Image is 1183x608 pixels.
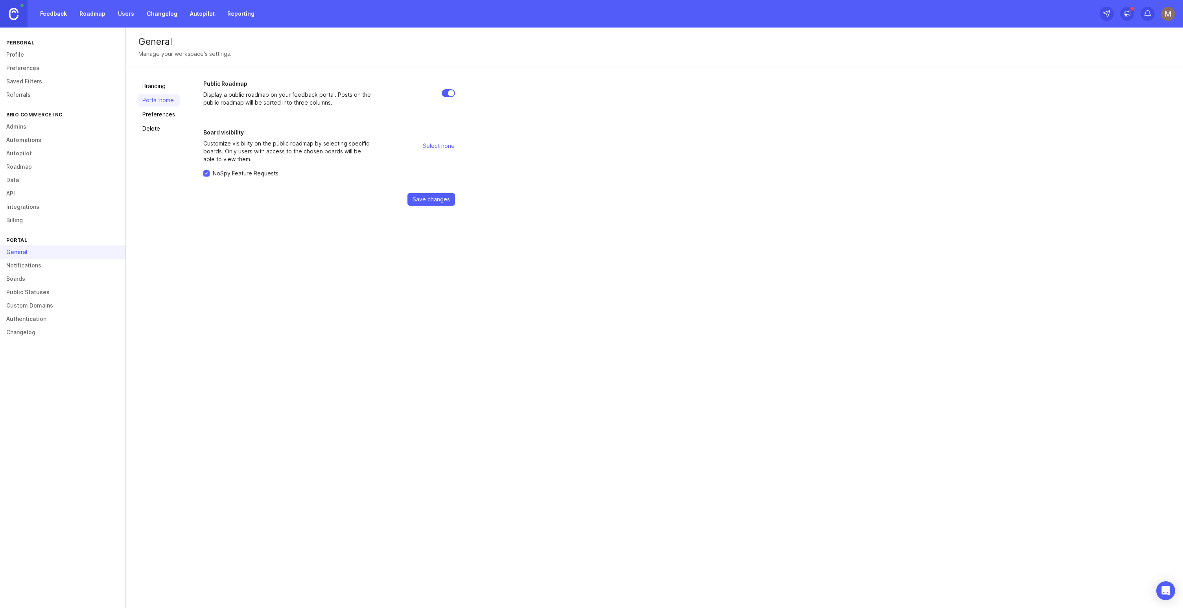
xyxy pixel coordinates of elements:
a: Users [113,7,139,21]
a: Feedback [35,7,72,21]
div: General [138,37,1170,46]
div: Manage your workspace's settings. [138,50,232,58]
button: Save changes [407,193,455,206]
img: Mauricio André Cinelli [1161,7,1175,21]
a: Delete [138,122,180,135]
a: Portal home [138,94,180,107]
a: Roadmap [75,7,110,21]
div: Open Intercom Messenger [1156,581,1175,600]
span: NoSpy Feature Requests [213,170,278,177]
p: Display a public roadmap on your feedback portal. Posts on the public roadmap will be sorted into... [203,91,373,107]
a: Autopilot [185,7,219,21]
p: Customize visibility on the public roadmap by selecting specific boards. Only users with access t... [203,140,373,163]
a: Changelog [142,7,182,21]
span: Select none [423,142,455,150]
a: Reporting [223,7,259,21]
h2: Board visibility [203,129,373,136]
span: Save changes [413,195,450,203]
button: Select none [422,140,455,152]
a: Branding [138,80,180,92]
input: NoSpy Feature Requests [203,170,210,177]
a: Preferences [138,108,180,121]
img: Canny Home [9,8,18,20]
h2: Public Roadmap [203,80,373,88]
